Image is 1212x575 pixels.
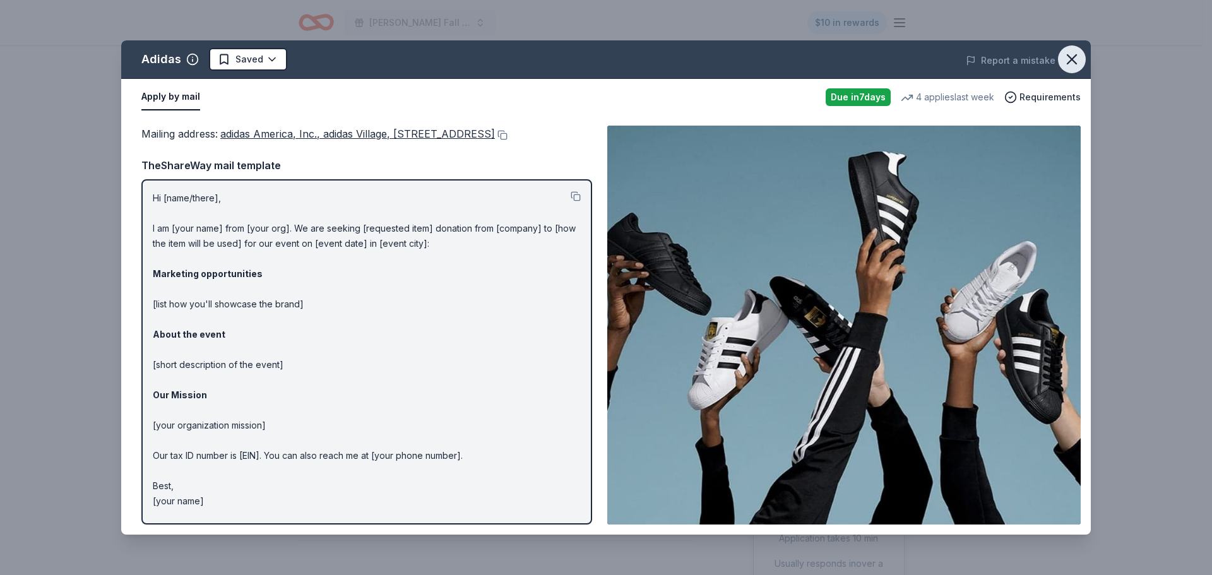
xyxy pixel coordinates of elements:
[901,90,994,105] div: 4 applies last week
[141,126,592,142] div: Mailing address :
[966,53,1055,68] button: Report a mistake
[141,84,200,110] button: Apply by mail
[153,329,225,340] strong: About the event
[1004,90,1081,105] button: Requirements
[141,49,181,69] div: Adidas
[153,389,207,400] strong: Our Mission
[209,48,287,71] button: Saved
[220,127,495,140] span: adidas America, Inc., adidas Village, [STREET_ADDRESS]
[826,88,891,106] div: Due in 7 days
[153,268,263,279] strong: Marketing opportunities
[235,52,263,67] span: Saved
[607,126,1081,525] img: Image for Adidas
[141,157,592,174] div: TheShareWay mail template
[1019,90,1081,105] span: Requirements
[153,191,581,509] p: Hi [name/there], I am [your name] from [your org]. We are seeking [requested item] donation from ...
